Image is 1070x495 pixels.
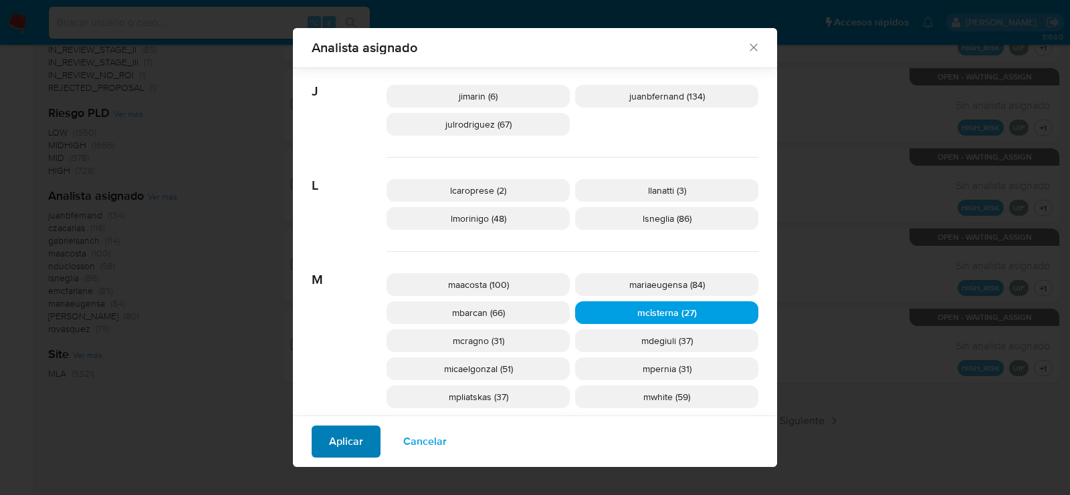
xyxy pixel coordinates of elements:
span: lmorinigo (48) [451,212,506,225]
span: mcisterna (27) [637,306,697,319]
span: mpliatskas (37) [449,390,508,403]
div: lsneglia (86) [575,207,758,230]
div: julrodriguez (67) [387,113,570,136]
div: mcisterna (27) [575,301,758,324]
span: juanbfernand (134) [629,90,705,103]
div: mpliatskas (37) [387,385,570,408]
span: M [312,252,387,288]
div: micaelgonzal (51) [387,357,570,380]
div: maacosta (100) [387,273,570,296]
span: julrodriguez (67) [445,118,512,131]
span: Analista asignado [312,41,747,54]
span: L [312,158,387,194]
span: mpernia (31) [643,362,691,375]
span: micaelgonzal (51) [444,362,513,375]
span: mbarcan (66) [452,306,505,319]
div: mwhite (59) [575,385,758,408]
span: mcragno (31) [453,334,504,347]
span: mdegiuli (37) [641,334,693,347]
button: Aplicar [312,426,381,458]
span: Cancelar [403,427,447,456]
div: mcragno (31) [387,329,570,352]
div: mpernia (31) [575,357,758,380]
div: llanatti (3) [575,179,758,202]
div: mbarcan (66) [387,301,570,324]
div: lcaroprese (2) [387,179,570,202]
div: mdegiuli (37) [575,329,758,352]
span: J [312,63,387,100]
span: maacosta (100) [448,278,509,291]
span: mariaeugensa (84) [629,278,705,291]
span: lcaroprese (2) [450,184,506,197]
span: mwhite (59) [643,390,690,403]
button: Cerrar [747,41,759,53]
div: juanbfernand (134) [575,85,758,108]
button: Cancelar [386,426,464,458]
span: Aplicar [329,427,363,456]
div: mariaeugensa (84) [575,273,758,296]
span: lsneglia (86) [643,212,691,225]
div: lmorinigo (48) [387,207,570,230]
div: jimarin (6) [387,85,570,108]
span: llanatti (3) [648,184,686,197]
span: jimarin (6) [459,90,498,103]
